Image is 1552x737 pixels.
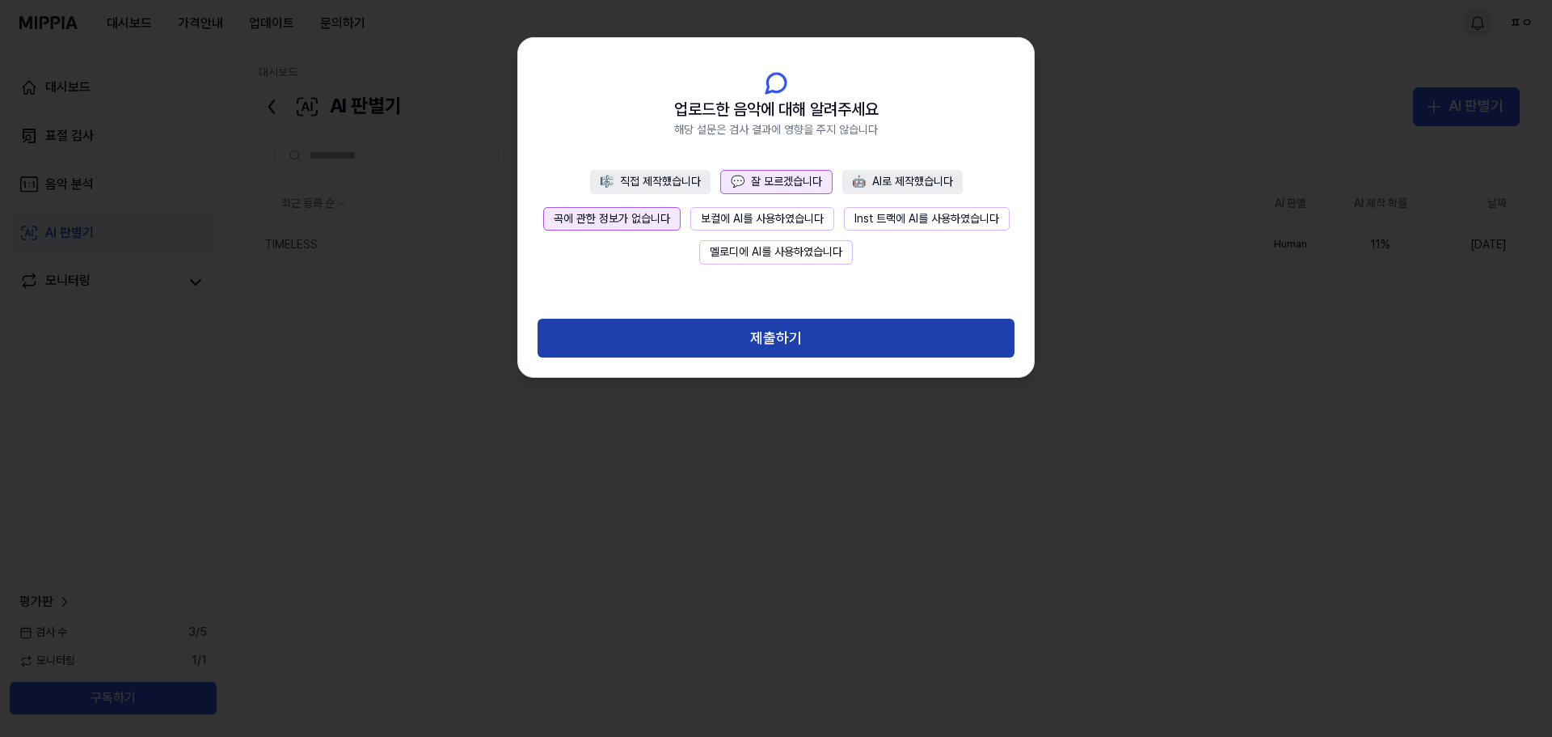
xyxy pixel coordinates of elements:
[842,170,963,194] button: 🤖AI로 제작했습니다
[600,175,614,188] span: 🎼
[674,122,878,138] span: 해당 설문은 검사 결과에 영향을 주지 않습니다
[674,96,879,122] span: 업로드한 음악에 대해 알려주세요
[690,207,834,231] button: 보컬에 AI를 사용하였습니다
[844,207,1010,231] button: Inst 트랙에 AI를 사용하였습니다
[699,240,853,265] button: 멜로디에 AI를 사용하였습니다
[590,170,711,194] button: 🎼직접 제작했습니다
[543,207,681,231] button: 곡에 관한 정보가 없습니다
[720,170,833,194] button: 💬잘 모르겠습니다
[731,175,744,188] span: 💬
[852,175,866,188] span: 🤖
[538,319,1014,358] button: 제출하기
